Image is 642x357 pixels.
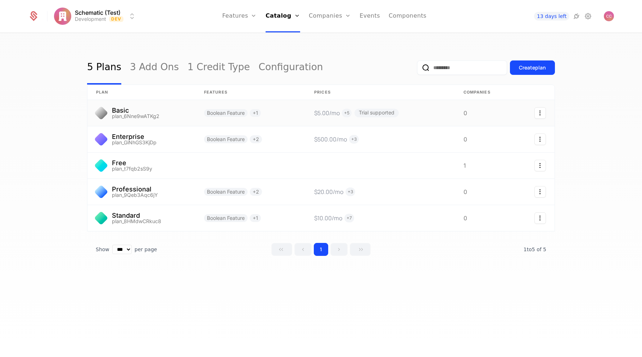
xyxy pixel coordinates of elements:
a: 3 Add Ons [130,51,179,85]
button: Go to last page [350,243,371,256]
button: Select action [534,107,546,119]
div: Table pagination [87,243,555,256]
a: 1 Credit Type [187,51,250,85]
a: Integrations [572,12,581,21]
button: Open user button [604,11,614,21]
button: Select action [534,186,546,198]
button: Createplan [510,60,555,75]
span: Schematic (Test) [75,10,121,15]
a: 5 Plans [87,51,121,85]
div: Development [75,15,106,23]
span: 1 to 5 of [524,247,543,252]
span: Dev [109,16,124,22]
div: Create plan [519,64,546,71]
button: Select action [534,160,546,171]
th: Companies [455,85,512,100]
span: per page [135,246,157,253]
button: Select action [534,212,546,224]
a: Settings [584,12,592,21]
th: Prices [306,85,455,100]
a: 13 days left [534,12,569,21]
th: plan [87,85,195,100]
img: Cole Chrzan [604,11,614,21]
img: Schematic (Test) [54,8,71,25]
div: Page navigation [271,243,371,256]
span: Show [96,246,109,253]
button: Go to page 1 [314,243,328,256]
button: Go to next page [330,243,348,256]
th: Features [195,85,306,100]
button: Select environment [56,8,137,24]
a: Configuration [259,51,323,85]
span: 5 [524,247,546,252]
button: Select action [534,134,546,145]
select: Select page size [112,245,132,254]
button: Go to first page [271,243,292,256]
button: Go to previous page [294,243,312,256]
